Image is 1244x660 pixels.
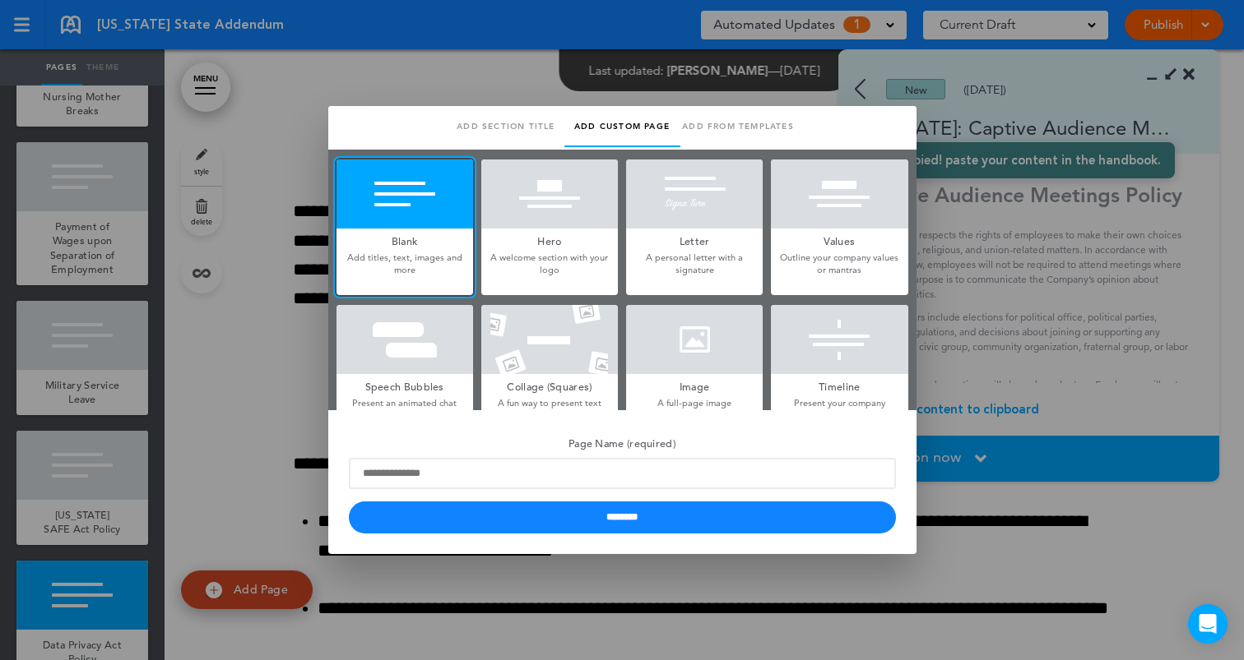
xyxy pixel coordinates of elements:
p: A full-page image [626,397,763,409]
h5: Page Name (required) [349,431,896,454]
h5: Collage (Squares) [481,374,618,397]
p: A welcome section with your logo [481,252,618,277]
p: Outline your company values or mantras [771,252,907,277]
h5: Image [626,374,763,397]
h5: Values [771,228,907,252]
p: A fun way to present text and photos [481,397,618,422]
h5: Hero [481,228,618,252]
input: Page Name (required) [349,458,896,489]
p: Present your company history [771,397,907,422]
p: Add titles, text, images and more [337,252,473,277]
div: Open Intercom Messenger [1188,604,1228,644]
a: Add section title [448,106,564,147]
a: Add from templates [680,106,796,147]
a: Add custom page [564,106,680,147]
h5: Timeline [771,374,907,397]
h5: Letter [626,228,763,252]
h5: Speech Bubbles [337,374,473,397]
p: Present an animated chat conversation [337,397,473,422]
h5: Blank [337,228,473,252]
p: A personal letter with a signature [626,252,763,277]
